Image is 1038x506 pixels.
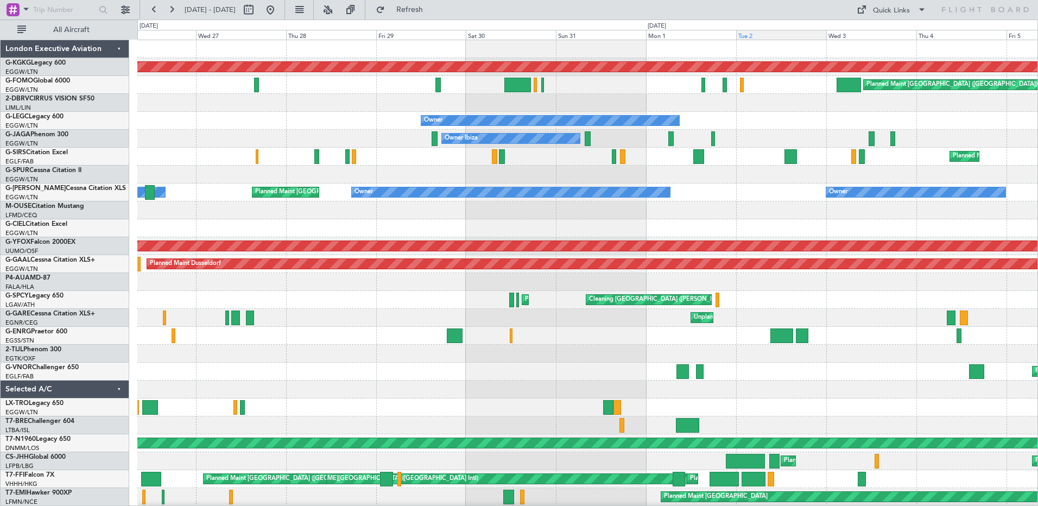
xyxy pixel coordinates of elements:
[140,22,158,31] div: [DATE]
[5,157,34,166] a: EGLF/FAB
[5,96,29,102] span: 2-DBRV
[150,256,221,272] div: Planned Maint Dusseldorf
[5,193,38,201] a: EGGW/LTN
[5,96,94,102] a: 2-DBRVCIRRUS VISION SF50
[5,293,64,299] a: G-SPCYLegacy 650
[33,2,96,18] input: Trip Number
[784,453,955,469] div: Planned Maint [GEOGRAPHIC_DATA] ([GEOGRAPHIC_DATA])
[5,283,34,291] a: FALA/HLA
[5,400,64,407] a: LX-TROLegacy 650
[5,185,66,192] span: G-[PERSON_NAME]
[5,364,32,371] span: G-VNOR
[5,328,31,335] span: G-ENRG
[5,275,50,281] a: P4-AUAMD-87
[255,184,426,200] div: Planned Maint [GEOGRAPHIC_DATA] ([GEOGRAPHIC_DATA])
[424,112,442,129] div: Owner
[5,436,71,442] a: T7-N1960Legacy 650
[5,498,37,506] a: LFMN/NCE
[5,221,67,227] a: G-CIELCitation Excel
[826,30,916,40] div: Wed 3
[5,311,95,317] a: G-GARECessna Citation XLS+
[5,86,38,94] a: EGGW/LTN
[5,490,27,496] span: T7-EMI
[5,328,67,335] a: G-ENRGPraetor 600
[5,418,28,425] span: T7-BRE
[445,130,478,147] div: Owner Ibiza
[5,490,72,496] a: T7-EMIHawker 900XP
[185,5,236,15] span: [DATE] - [DATE]
[466,30,556,40] div: Sat 30
[5,355,35,363] a: EGTK/OXF
[5,372,34,381] a: EGLF/FAB
[5,140,38,148] a: EGGW/LTN
[5,185,126,192] a: G-[PERSON_NAME]Cessna Citation XLS
[12,21,118,39] button: All Aircraft
[196,30,286,40] div: Wed 27
[5,113,64,120] a: G-LEGCLegacy 600
[5,149,68,156] a: G-SIRSCitation Excel
[525,292,650,308] div: Planned Maint Athens ([PERSON_NAME] Intl)
[5,257,30,263] span: G-GAAL
[5,319,38,327] a: EGNR/CEG
[5,229,38,237] a: EGGW/LTN
[5,337,34,345] a: EGSS/STN
[5,454,29,460] span: CS-JHH
[5,167,29,174] span: G-SPUR
[5,221,26,227] span: G-CIEL
[5,346,61,353] a: 2-TIJLPhenom 300
[589,292,742,308] div: Cleaning [GEOGRAPHIC_DATA] ([PERSON_NAME] Intl)
[690,471,871,487] div: Planned Maint [GEOGRAPHIC_DATA] ([GEOGRAPHIC_DATA] Intl)
[916,30,1007,40] div: Thu 4
[556,30,646,40] div: Sun 31
[5,60,31,66] span: G-KGKG
[664,489,768,505] div: Planned Maint [GEOGRAPHIC_DATA]
[694,309,792,326] div: Unplanned Maint [PERSON_NAME]
[5,113,29,120] span: G-LEGC
[5,60,66,66] a: G-KGKGLegacy 600
[5,167,81,174] a: G-SPURCessna Citation II
[376,30,466,40] div: Fri 29
[5,78,70,84] a: G-FOMOGlobal 6000
[106,30,196,40] div: Tue 26
[5,203,84,210] a: M-OUSECitation Mustang
[873,5,910,16] div: Quick Links
[5,444,39,452] a: DNMM/LOS
[5,462,34,470] a: LFPB/LBG
[5,211,37,219] a: LFMD/CEQ
[5,472,24,478] span: T7-FFI
[5,131,68,138] a: G-JAGAPhenom 300
[286,30,376,40] div: Thu 28
[5,346,23,353] span: 2-TIJL
[5,480,37,488] a: VHHH/HKG
[5,275,30,281] span: P4-AUA
[646,30,736,40] div: Mon 1
[5,426,30,434] a: LTBA/ISL
[387,6,433,14] span: Refresh
[829,184,847,200] div: Owner
[28,26,115,34] span: All Aircraft
[851,1,932,18] button: Quick Links
[371,1,436,18] button: Refresh
[5,436,36,442] span: T7-N1960
[5,175,38,184] a: EGGW/LTN
[5,400,29,407] span: LX-TRO
[355,184,373,200] div: Owner
[5,408,38,416] a: EGGW/LTN
[5,265,38,273] a: EGGW/LTN
[5,122,38,130] a: EGGW/LTN
[866,77,1037,93] div: Planned Maint [GEOGRAPHIC_DATA] ([GEOGRAPHIC_DATA])
[5,68,38,76] a: EGGW/LTN
[5,418,74,425] a: T7-BREChallenger 604
[5,311,30,317] span: G-GARE
[5,293,29,299] span: G-SPCY
[5,104,31,112] a: LIML/LIN
[648,22,666,31] div: [DATE]
[206,471,388,487] div: Planned Maint [GEOGRAPHIC_DATA] ([GEOGRAPHIC_DATA] Intl)
[5,364,79,371] a: G-VNORChallenger 650
[5,239,30,245] span: G-YFOX
[5,203,31,210] span: M-OUSE
[5,149,26,156] span: G-SIRS
[5,131,30,138] span: G-JAGA
[5,472,54,478] a: T7-FFIFalcon 7X
[5,257,95,263] a: G-GAALCessna Citation XLS+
